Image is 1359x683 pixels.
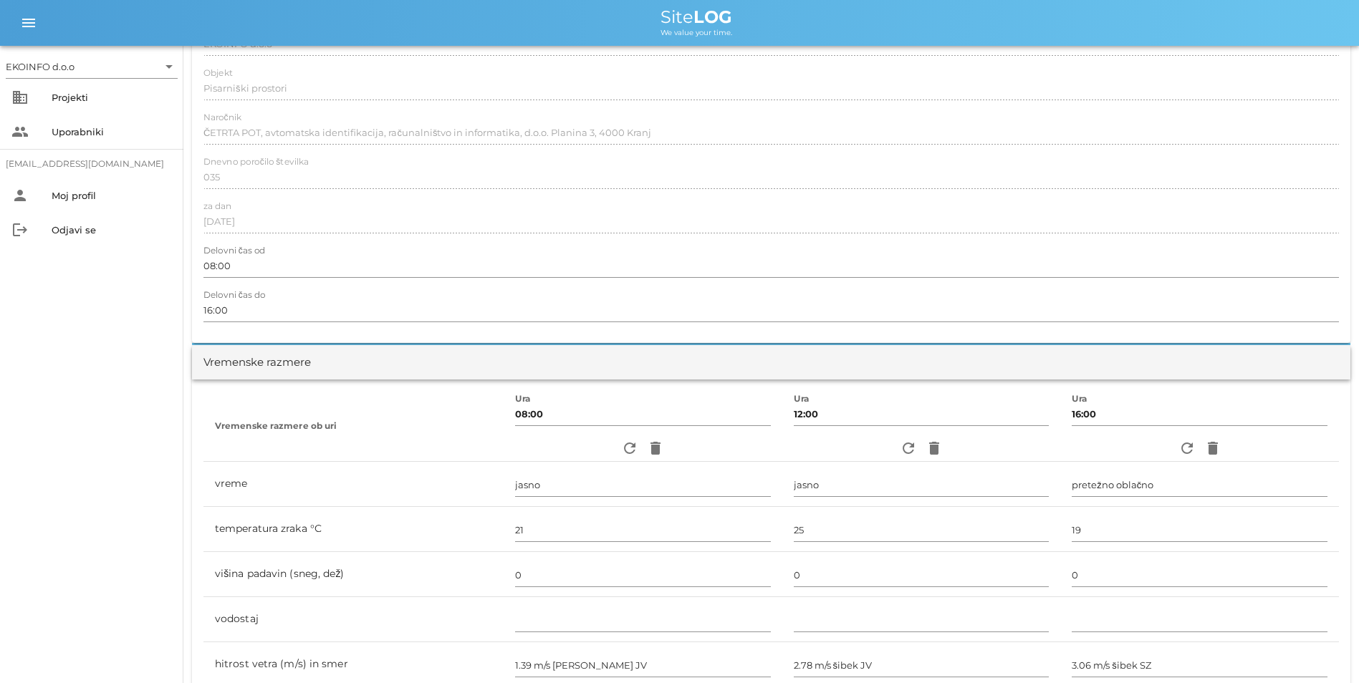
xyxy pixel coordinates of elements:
[661,6,732,27] span: Site
[203,68,233,79] label: Objekt
[52,190,172,201] div: Moj profil
[203,391,504,462] th: Vremenske razmere ob uri
[1204,440,1221,457] i: delete
[693,6,732,27] b: LOG
[203,112,241,123] label: Naročnik
[661,28,732,37] span: We value your time.
[11,221,29,238] i: logout
[203,201,231,212] label: za dan
[1154,528,1359,683] div: Pripomoček za klepet
[926,440,943,457] i: delete
[203,507,504,552] td: temperatura zraka °C
[203,462,504,507] td: vreme
[20,14,37,32] i: menu
[160,58,178,75] i: arrow_drop_down
[647,440,664,457] i: delete
[1072,394,1087,405] label: Ura
[203,597,504,642] td: vodostaj
[52,92,172,103] div: Projekti
[203,552,504,597] td: višina padavin (sneg, dež)
[11,123,29,140] i: people
[203,354,311,371] div: Vremenske razmere
[6,55,178,78] div: EKOINFO d.o.o
[900,440,917,457] i: refresh
[6,60,75,73] div: EKOINFO d.o.o
[52,224,172,236] div: Odjavi se
[203,157,309,168] label: Dnevno poročilo številka
[621,440,638,457] i: refresh
[1154,528,1359,683] iframe: Chat Widget
[203,246,265,256] label: Delovni čas od
[52,126,172,137] div: Uporabniki
[515,394,531,405] label: Ura
[11,89,29,106] i: business
[203,290,265,301] label: Delovni čas do
[11,187,29,204] i: person
[1178,440,1196,457] i: refresh
[794,394,810,405] label: Ura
